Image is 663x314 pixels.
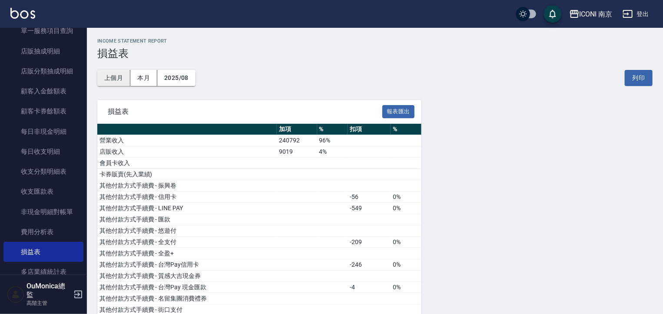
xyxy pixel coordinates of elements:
td: 會員卡收入 [97,158,277,169]
a: 店販抽成明細 [3,41,83,61]
a: 非現金明細對帳單 [3,202,83,222]
td: 其他付款方式手續費 - 信用卡 [97,192,277,203]
th: 扣項 [348,124,391,135]
td: 其他付款方式手續費 - 匯款 [97,214,277,225]
a: 每日收支明細 [3,142,83,162]
td: 其他付款方式手續費 - 質感大吉現金券 [97,271,277,282]
td: 其他付款方式手續費 - 名留集團消費禮券 [97,293,277,304]
a: 店販分類抽成明細 [3,61,83,81]
a: 顧客入金餘額表 [3,81,83,101]
td: 0% [391,237,421,248]
td: 其他付款方式手續費 - 振興卷 [97,180,277,192]
a: 顧客卡券餘額表 [3,101,83,121]
td: -209 [348,237,391,248]
td: 其他付款方式手續費 - 台灣Pay 現金匯款 [97,282,277,293]
button: 列印 [625,70,653,86]
a: 收支匯款表 [3,182,83,202]
td: 其他付款方式手續費 - 台灣Pay信用卡 [97,259,277,271]
button: save [544,5,561,23]
button: 報表匯出 [382,105,414,119]
button: ICONI 南京 [566,5,616,23]
a: 多店業績統計表 [3,262,83,282]
td: 0% [391,203,421,214]
img: Person [7,286,24,303]
a: 收支分類明細表 [3,162,83,182]
span: 損益表 [108,107,382,116]
h3: 損益表 [97,47,653,59]
a: 費用分析表 [3,222,83,242]
td: -549 [348,203,391,214]
p: 高階主管 [27,299,71,307]
td: 店販收入 [97,146,277,158]
td: 9019 [277,146,317,158]
td: 0% [391,282,421,293]
td: 卡券販賣(先入業績) [97,169,277,180]
td: -246 [348,259,391,271]
td: 其他付款方式手續費 - 全盈+ [97,248,277,259]
h2: Income Statement Report [97,38,653,44]
td: 其他付款方式手續費 - LINE PAY [97,203,277,214]
a: 損益表 [3,242,83,262]
div: ICONI 南京 [580,9,613,20]
button: 登出 [619,6,653,22]
td: 4% [317,146,348,158]
td: 營業收入 [97,135,277,146]
td: -56 [348,192,391,203]
a: 報表匯出 [382,107,414,115]
a: 單一服務項目查詢 [3,21,83,41]
td: 其他付款方式手續費 - 全支付 [97,237,277,248]
button: 2025/08 [157,70,196,86]
td: -4 [348,282,391,293]
a: 每日非現金明細 [3,122,83,142]
th: % [317,124,348,135]
td: 其他付款方式手續費 - 悠遊付 [97,225,277,237]
h5: OuMonica總監 [27,282,71,299]
th: % [391,124,421,135]
td: 96% [317,135,348,146]
button: 本月 [130,70,157,86]
td: 0% [391,192,421,203]
td: 240792 [277,135,317,146]
button: 上個月 [97,70,130,86]
td: 0% [391,259,421,271]
th: 加項 [277,124,317,135]
img: Logo [10,8,35,19]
